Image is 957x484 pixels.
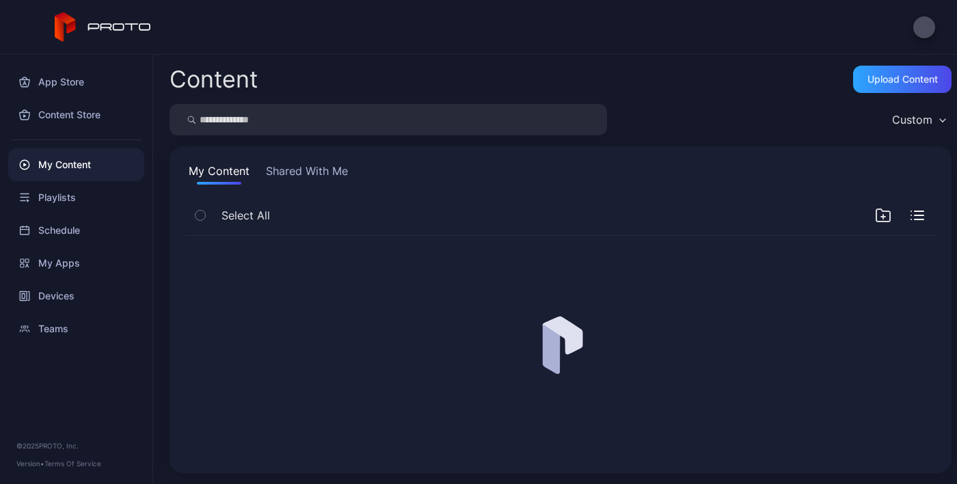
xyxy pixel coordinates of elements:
button: Upload Content [853,66,952,93]
a: Terms Of Service [44,459,101,468]
span: Select All [221,207,270,224]
button: Shared With Me [263,163,351,185]
button: Custom [885,104,952,135]
a: Devices [8,280,144,312]
a: Content Store [8,98,144,131]
div: © 2025 PROTO, Inc. [16,440,136,451]
a: App Store [8,66,144,98]
div: Upload Content [867,74,938,85]
a: Teams [8,312,144,345]
a: Schedule [8,214,144,247]
div: Content [170,68,258,91]
a: My Content [8,148,144,181]
span: Version • [16,459,44,468]
div: Custom [892,113,932,126]
a: Playlists [8,181,144,214]
button: My Content [186,163,252,185]
a: My Apps [8,247,144,280]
